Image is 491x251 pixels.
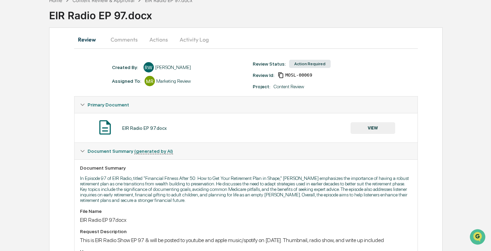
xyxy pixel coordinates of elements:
[144,62,154,72] div: RW
[134,148,173,154] u: (generated by AI)
[80,175,412,203] p: In Episode 97 of EIR Radio, titled "Financial Fitness After 50: How to Get Your Retirement Plan i...
[80,165,412,171] div: Document Summary
[274,84,304,89] div: Content Review
[80,208,412,214] div: File Name
[4,97,46,109] a: 🔎Data Lookup
[7,14,125,25] p: How can we help?
[14,87,44,93] span: Preclearance
[112,78,141,84] div: Assigned To:
[49,4,491,22] div: EIR Radio EP 97.docx
[155,65,191,70] div: [PERSON_NAME]
[68,116,83,122] span: Pylon
[75,113,418,142] div: Primary Document
[253,84,270,89] div: Project:
[122,125,167,131] div: EIR Radio EP 97.docx
[143,31,174,48] button: Actions
[74,31,105,48] button: Review
[96,119,114,136] img: Document Icon
[112,65,140,70] div: Created By: ‎ ‎
[105,31,143,48] button: Comments
[75,143,418,159] div: Document Summary (generated by AI)
[88,148,173,154] span: Document Summary
[50,87,55,93] div: 🗄️
[117,55,125,63] button: Start new chat
[74,31,418,48] div: secondary tabs example
[351,122,395,134] button: VIEW
[14,100,43,106] span: Data Lookup
[4,84,47,96] a: 🖐️Preclearance
[57,87,85,93] span: Attestations
[174,31,214,48] button: Activity Log
[7,53,19,65] img: 1746055101610-c473b297-6a78-478c-a979-82029cc54cd1
[285,72,312,78] span: de94b2f0-3c6e-4fb8-9b0b-230b704fff00
[469,228,488,247] iframe: Open customer support
[145,76,155,86] div: MR
[75,96,418,113] div: Primary Document
[253,61,286,67] div: Review Status:
[80,229,412,234] div: Request Description
[47,84,88,96] a: 🗄️Attestations
[48,116,83,122] a: Powered byPylon
[80,237,412,243] div: This is EIR Radio Show EP 97 & will be posted to youtube and apple music/spotify on [DATE]. Thumb...
[289,60,331,68] div: Action Required
[88,102,129,107] span: Primary Document
[23,53,113,59] div: Start new chat
[7,100,12,106] div: 🔎
[7,87,12,93] div: 🖐️
[253,72,274,78] div: Review Id:
[156,78,191,84] div: Marketing Review
[80,217,412,223] div: EIR Radio EP 97.docx
[23,59,87,65] div: We're available if you need us!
